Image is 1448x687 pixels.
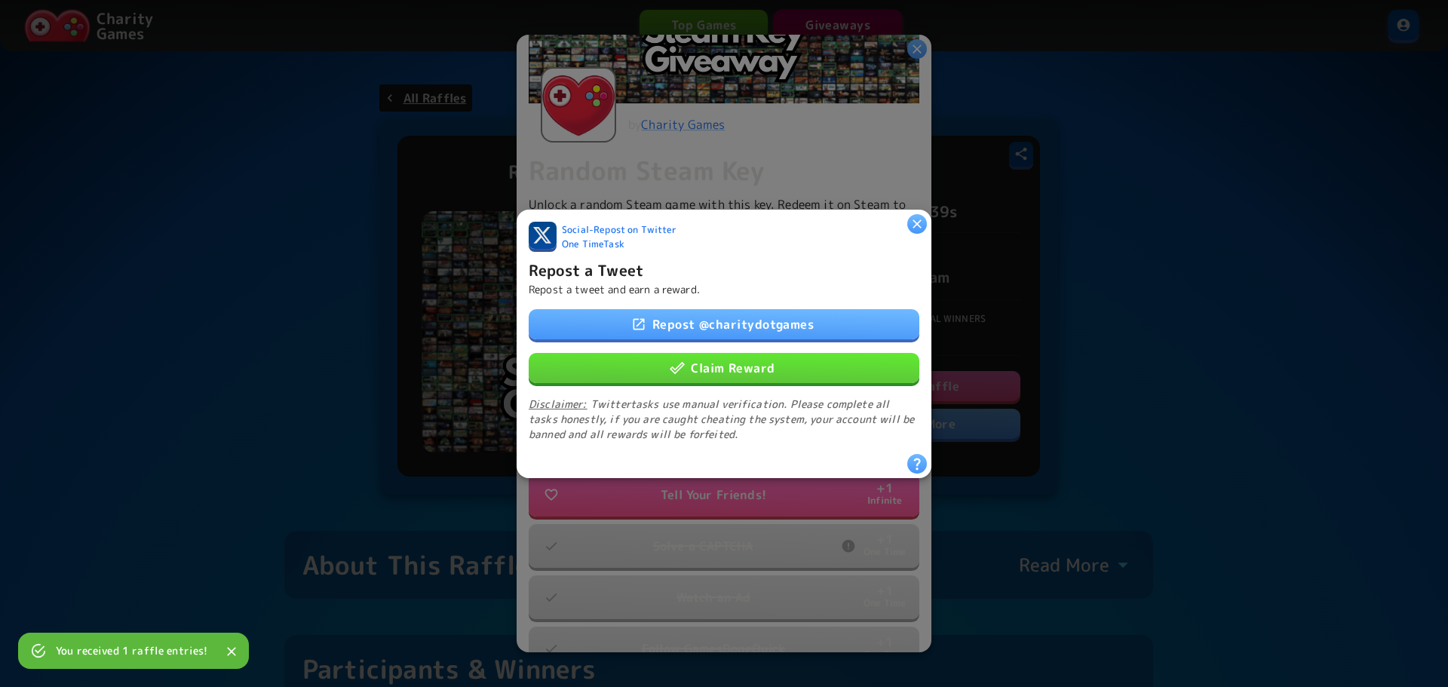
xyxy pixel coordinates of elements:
p: Repost a tweet and earn a reward. [529,281,700,296]
a: Repost @charitydotgames [529,308,919,339]
p: Twitter tasks use manual verification. Please complete all tasks honestly, if you are caught chea... [529,396,919,441]
span: Social - Repost on Twitter [562,223,677,238]
u: Disclaimer: [529,396,587,410]
h6: Repost a Tweet [529,257,643,281]
div: You received 1 raffle entries! [56,637,208,664]
span: One Time Task [562,238,624,252]
button: Claim Reward [529,352,919,382]
button: Close [220,640,243,663]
